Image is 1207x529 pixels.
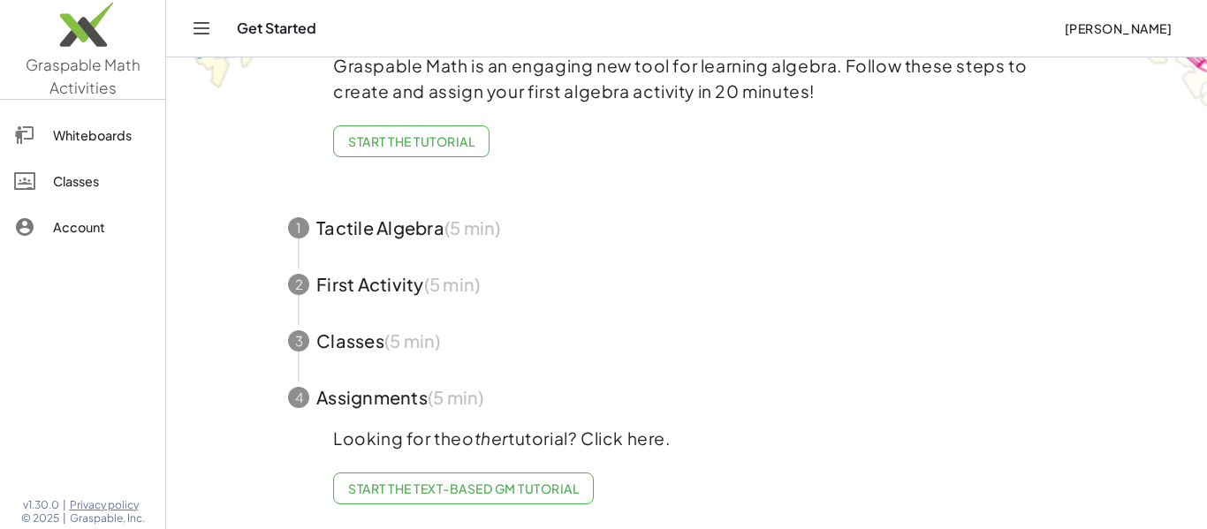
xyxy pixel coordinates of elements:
p: Graspable Math is an engaging new tool for learning algebra. Follow these steps to create and ass... [333,53,1040,104]
div: 3 [288,330,309,351]
a: Classes [7,160,158,202]
div: Account [53,216,151,238]
div: 4 [288,387,309,408]
span: Start the Text-based GM Tutorial [348,480,579,496]
span: | [63,498,66,512]
span: Start the Tutorial [348,133,474,149]
div: 2 [288,274,309,295]
button: 4Assignments(5 min) [267,369,1106,426]
span: v1.30.0 [23,498,59,512]
button: 2First Activity(5 min) [267,256,1106,313]
button: Start the Tutorial [333,125,490,157]
a: Whiteboards [7,114,158,156]
button: 1Tactile Algebra(5 min) [267,200,1106,256]
span: [PERSON_NAME] [1064,20,1172,36]
button: Toggle navigation [187,14,216,42]
a: Privacy policy [70,498,145,512]
a: Account [7,206,158,248]
a: Start the Text-based GM Tutorial [333,472,594,504]
button: 3Classes(5 min) [267,313,1106,369]
div: 1 [288,217,309,238]
button: [PERSON_NAME] [1050,12,1186,44]
em: other [462,427,508,449]
span: Graspable, Inc. [70,511,145,525]
p: Looking for the tutorial? Click here. [333,426,1040,451]
span: Graspable Math Activities [26,55,140,97]
span: | [63,511,66,525]
div: Classes [53,170,151,192]
div: Whiteboards [53,125,151,146]
span: © 2025 [21,511,59,525]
